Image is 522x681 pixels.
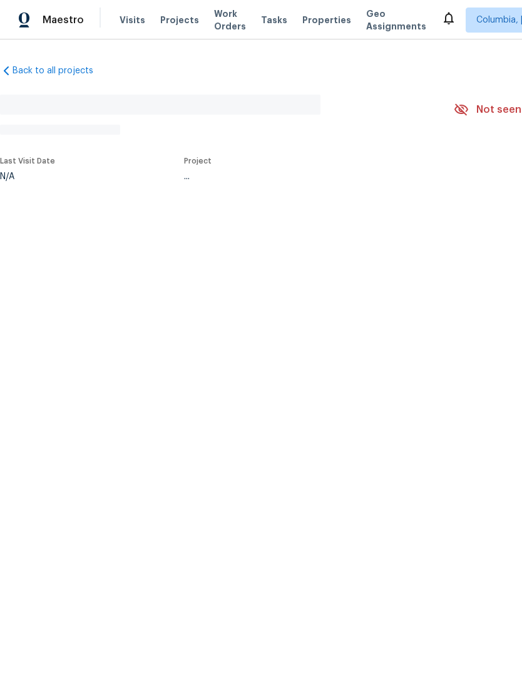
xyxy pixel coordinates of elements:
[366,8,426,33] span: Geo Assignments
[120,14,145,26] span: Visits
[43,14,84,26] span: Maestro
[184,172,424,181] div: ...
[214,8,246,33] span: Work Orders
[184,157,212,165] span: Project
[261,16,287,24] span: Tasks
[302,14,351,26] span: Properties
[160,14,199,26] span: Projects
